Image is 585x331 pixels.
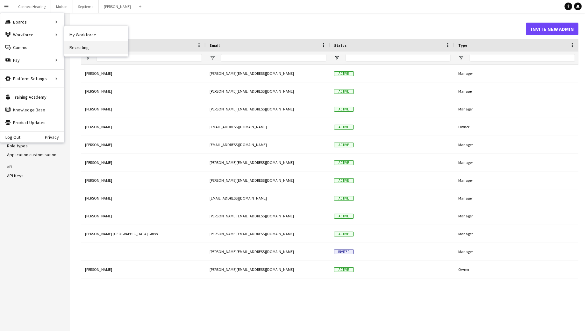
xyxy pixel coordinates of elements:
span: Active [334,107,354,112]
span: Active [334,143,354,147]
button: Open Filter Menu [458,55,464,61]
a: Log Out [0,135,20,140]
div: Owner [454,261,579,278]
input: Name Filter Input [96,54,202,62]
div: [PERSON_NAME] [81,82,206,100]
div: [PERSON_NAME][EMAIL_ADDRESS][DOMAIN_NAME] [206,261,330,278]
button: Open Filter Menu [85,55,91,61]
button: Open Filter Menu [210,55,215,61]
span: Status [334,43,346,48]
div: [PERSON_NAME][EMAIL_ADDRESS][DOMAIN_NAME] [206,172,330,189]
a: Knowledge Base [0,103,64,116]
div: [PERSON_NAME][EMAIL_ADDRESS][DOMAIN_NAME] [206,82,330,100]
a: Product Updates [0,116,64,129]
div: Boards [0,16,64,28]
input: Type Filter Input [470,54,575,62]
div: Manager [454,100,579,118]
div: [PERSON_NAME][EMAIL_ADDRESS][DOMAIN_NAME] [206,154,330,171]
div: Manager [454,65,579,82]
a: Comms [0,41,64,54]
div: [PERSON_NAME] [81,118,206,136]
span: Active [334,232,354,236]
div: [PERSON_NAME] [81,189,206,207]
div: Owner [454,118,579,136]
h1: Admins [81,24,526,34]
input: Status Filter Input [346,54,451,62]
span: Type [458,43,467,48]
span: Active [334,267,354,272]
button: Connect Hearing [13,0,51,13]
div: [PERSON_NAME][EMAIL_ADDRESS][DOMAIN_NAME] [206,225,330,243]
div: Manager [454,207,579,225]
a: Training Academy [0,91,64,103]
div: Manager [454,243,579,260]
a: Role types [7,143,28,149]
div: Manager [454,136,579,153]
div: [PERSON_NAME][EMAIL_ADDRESS][DOMAIN_NAME] [206,100,330,118]
button: Molson [51,0,73,13]
a: API Keys [7,173,24,179]
div: Manager [454,225,579,243]
div: Pay [0,54,64,67]
span: Active [334,89,354,94]
div: Manager [454,154,579,171]
div: [PERSON_NAME] [81,207,206,225]
span: Active [334,160,354,165]
div: Manager [454,82,579,100]
div: [EMAIL_ADDRESS][DOMAIN_NAME] [206,118,330,136]
div: [EMAIL_ADDRESS][DOMAIN_NAME] [206,136,330,153]
div: [PERSON_NAME] [81,136,206,153]
span: Active [334,71,354,76]
div: [PERSON_NAME] [81,154,206,171]
div: [PERSON_NAME] [81,261,206,278]
input: Email Filter Input [221,54,326,62]
button: [PERSON_NAME] [99,0,136,13]
a: Recruiting [64,41,128,54]
div: [PERSON_NAME][EMAIL_ADDRESS][DOMAIN_NAME] [206,243,330,260]
button: Septieme [73,0,99,13]
div: [PERSON_NAME] [81,65,206,82]
h3: API [7,164,63,170]
div: [PERSON_NAME] [GEOGRAPHIC_DATA] Girish [81,225,206,243]
button: Open Filter Menu [334,55,340,61]
span: Active [334,214,354,219]
div: [PERSON_NAME] [81,100,206,118]
div: [PERSON_NAME][EMAIL_ADDRESS][DOMAIN_NAME] [206,65,330,82]
span: Active [334,125,354,130]
div: Manager [454,189,579,207]
div: Platform Settings [0,72,64,85]
div: Manager [454,172,579,189]
span: Active [334,196,354,201]
span: Active [334,178,354,183]
a: My Workforce [64,28,128,41]
div: [PERSON_NAME] [81,172,206,189]
button: Invite new admin [526,23,579,35]
div: Workforce [0,28,64,41]
a: Application customisation [7,152,56,158]
span: Email [210,43,220,48]
a: Privacy [45,135,64,140]
div: [PERSON_NAME][EMAIL_ADDRESS][DOMAIN_NAME] [206,207,330,225]
div: [EMAIL_ADDRESS][DOMAIN_NAME] [206,189,330,207]
span: Invited [334,250,354,254]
